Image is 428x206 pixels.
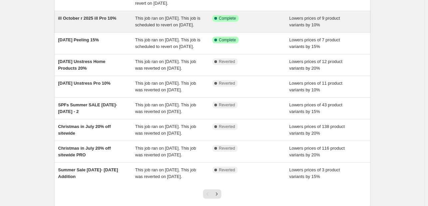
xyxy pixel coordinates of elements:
[289,59,342,71] span: Lowers prices of 12 product variants by 20%
[289,124,345,136] span: Lowers prices of 138 product variants by 20%
[135,59,196,71] span: This job ran on [DATE]. This job was reverted on [DATE].
[219,146,235,151] span: Reverted
[219,59,235,64] span: Reverted
[58,124,111,136] span: Christmas in July 20% off sitewide
[289,81,342,92] span: Lowers prices of 11 product variants by 10%
[135,102,196,114] span: This job ran on [DATE]. This job was reverted on [DATE].
[135,16,200,27] span: This job ran on [DATE]. This job is scheduled to revert on [DATE].
[58,146,111,157] span: Christmas in July 20% off sitewide PRO
[219,167,235,173] span: Reverted
[135,37,200,49] span: This job ran on [DATE]. This job is scheduled to revert on [DATE].
[58,102,117,114] span: SPFs Summer SALE [DATE]-[DATE] - 2
[289,37,340,49] span: Lowers prices of 7 product variants by 15%
[289,146,345,157] span: Lowers prices of 116 product variants by 20%
[219,81,235,86] span: Reverted
[135,167,196,179] span: This job ran on [DATE]. This job was reverted on [DATE].
[58,37,99,42] span: [DATE] Peeling 15%
[58,167,118,179] span: Summer Sale [DATE]- [DATE] Addition
[203,189,221,199] nav: Pagination
[58,59,106,71] span: [DATE] Unstress Home Products 20%
[135,81,196,92] span: This job ran on [DATE]. This job was reverted on [DATE].
[212,189,221,199] button: Next
[58,81,110,86] span: [DATE] Unstress Pro 10%
[219,102,235,108] span: Reverted
[58,16,116,21] span: ill October r 2025 ill Pro 10%
[289,102,342,114] span: Lowers prices of 43 product variants by 15%
[219,16,236,21] span: Complete
[289,167,340,179] span: Lowers prices of 3 product variants by 15%
[135,124,196,136] span: This job ran on [DATE]. This job was reverted on [DATE].
[219,37,236,43] span: Complete
[289,16,340,27] span: Lowers prices of 9 product variants by 10%
[135,146,196,157] span: This job ran on [DATE]. This job was reverted on [DATE].
[219,124,235,129] span: Reverted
